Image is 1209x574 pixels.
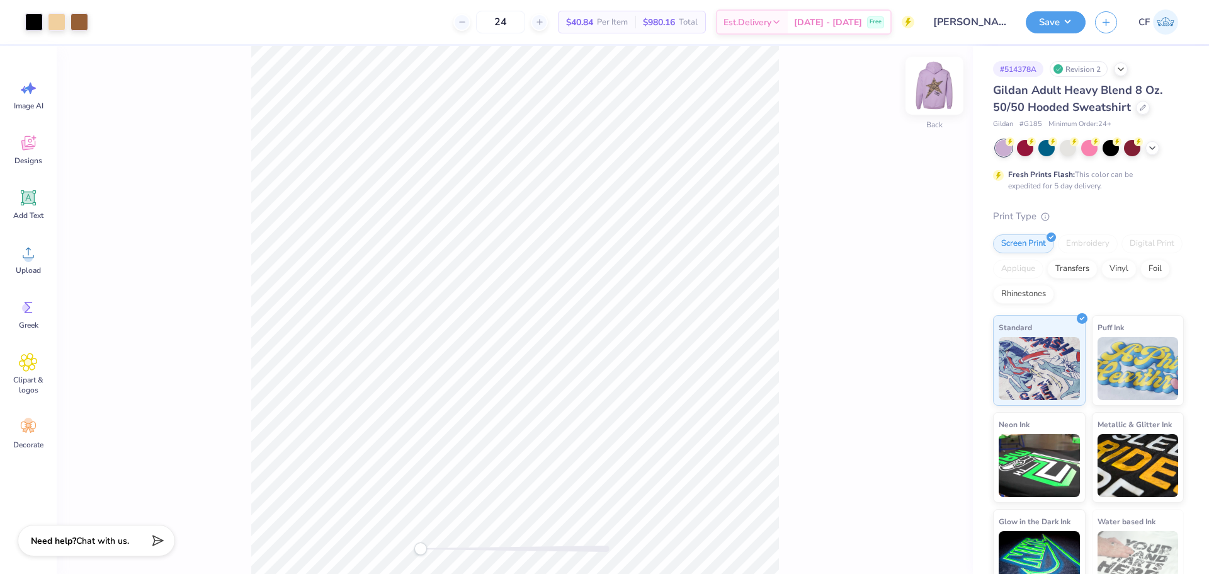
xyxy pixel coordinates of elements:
[1019,119,1042,130] span: # G185
[1008,169,1163,192] div: This color can be expedited for 5 day delivery.
[1008,169,1075,180] strong: Fresh Prints Flash:
[1138,15,1150,30] span: CF
[999,515,1070,528] span: Glow in the Dark Ink
[999,337,1080,400] img: Standard
[1121,234,1183,253] div: Digital Print
[76,535,129,547] span: Chat with us.
[19,320,38,330] span: Greek
[14,101,43,111] span: Image AI
[1153,9,1178,35] img: Cholo Fernandez
[1133,9,1184,35] a: CF
[993,234,1054,253] div: Screen Print
[1140,260,1170,278] div: Foil
[1098,418,1172,431] span: Metallic & Glitter Ink
[999,434,1080,497] img: Neon Ink
[993,285,1054,304] div: Rhinestones
[1101,260,1137,278] div: Vinyl
[1026,11,1086,33] button: Save
[566,16,593,29] span: $40.84
[1048,119,1111,130] span: Minimum Order: 24 +
[993,119,1013,130] span: Gildan
[643,16,675,29] span: $980.16
[1098,321,1124,334] span: Puff Ink
[414,542,427,555] div: Accessibility label
[14,156,42,166] span: Designs
[909,60,960,111] img: Back
[1098,434,1179,497] img: Metallic & Glitter Ink
[13,440,43,450] span: Decorate
[993,83,1162,115] span: Gildan Adult Heavy Blend 8 Oz. 50/50 Hooded Sweatshirt
[8,375,49,395] span: Clipart & logos
[924,9,1016,35] input: Untitled Design
[870,18,882,26] span: Free
[993,209,1184,224] div: Print Type
[999,321,1032,334] span: Standard
[1058,234,1118,253] div: Embroidery
[993,61,1043,77] div: # 514378A
[13,210,43,221] span: Add Text
[31,535,76,547] strong: Need help?
[794,16,862,29] span: [DATE] - [DATE]
[999,418,1030,431] span: Neon Ink
[476,11,525,33] input: – –
[16,265,41,275] span: Upload
[679,16,698,29] span: Total
[1047,260,1098,278] div: Transfers
[597,16,628,29] span: Per Item
[1098,515,1155,528] span: Water based Ink
[724,16,771,29] span: Est. Delivery
[926,119,943,130] div: Back
[1098,337,1179,400] img: Puff Ink
[993,260,1043,278] div: Applique
[1050,61,1108,77] div: Revision 2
